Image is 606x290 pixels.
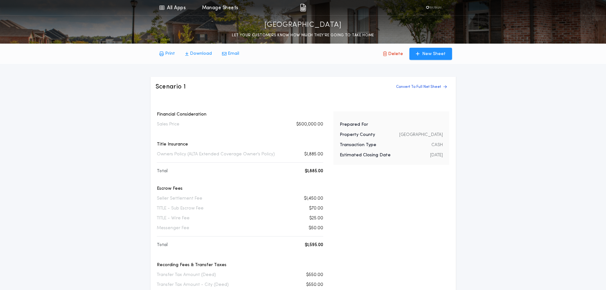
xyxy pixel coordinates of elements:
[154,48,180,60] button: Print
[422,51,446,57] p: New Sheet
[305,168,323,174] p: $1,885.00
[396,84,441,89] p: Convert To Full Net Sheet
[157,205,204,212] p: TITLE - Sub Escrow Fee
[232,32,374,39] p: LET YOUR CUSTOMERS KNOW HOW MUCH THEY’RE GOING TO TAKE HOME
[309,225,323,231] p: $50.00
[378,48,408,60] button: Delete
[340,132,375,138] p: Property County
[424,4,443,11] img: vs-icon
[309,215,323,222] p: $25.00
[157,262,323,268] p: Recording Fees & Transfer Taxes
[228,51,239,57] p: Email
[296,121,323,128] p: $500,000.00
[431,142,443,148] p: CASH
[306,282,323,288] p: $550.00
[409,48,452,60] button: New Sheet
[157,225,189,231] p: Messenger Fee
[157,168,168,174] p: Total
[305,242,323,248] p: $1,595.00
[157,195,202,202] p: Seller Settlement Fee
[180,48,217,60] button: Download
[157,282,229,288] p: Transfer Tax Amount - City (Deed)
[157,121,179,128] p: Sales Price
[309,205,323,212] p: $70.00
[430,152,443,159] p: [DATE]
[157,186,323,192] p: Escrow Fees
[157,242,168,248] p: Total
[264,20,342,30] p: [GEOGRAPHIC_DATA]
[340,142,376,148] p: Transaction Type
[304,195,323,202] p: $1,450.00
[157,111,323,118] p: Financial Consideration
[399,132,443,138] p: [GEOGRAPHIC_DATA]
[340,122,368,128] p: Prepared For
[217,48,244,60] button: Email
[190,51,212,57] p: Download
[165,51,175,57] p: Print
[157,272,216,278] p: Transfer Tax Amount (Deed)
[300,4,306,11] img: img
[304,151,323,158] p: $1,885.00
[157,215,190,222] p: TITLE - Wire Fee
[392,82,451,92] button: Convert To Full Net Sheet
[156,82,186,91] h3: Scenario 1
[388,51,403,57] p: Delete
[340,152,391,159] p: Estimated Closing Date
[306,272,323,278] p: $550.00
[157,141,323,148] p: Title Insurance
[157,151,275,158] p: Owners Policy (ALTA Extended Coverage Owner's Policy)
